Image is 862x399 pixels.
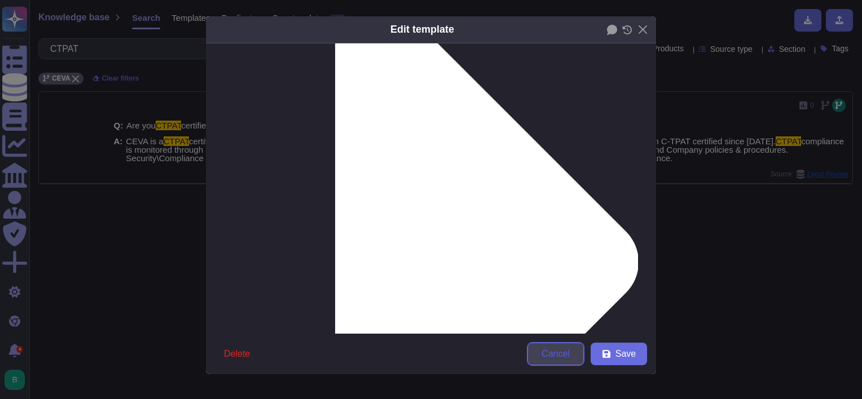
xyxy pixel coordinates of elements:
button: Delete [215,343,259,365]
span: Save [615,349,636,358]
button: Cancel [527,343,584,365]
button: Save [591,343,647,365]
button: Close [634,21,652,38]
span: Delete [224,349,250,358]
div: Edit template [390,22,454,37]
span: Cancel [542,349,570,358]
